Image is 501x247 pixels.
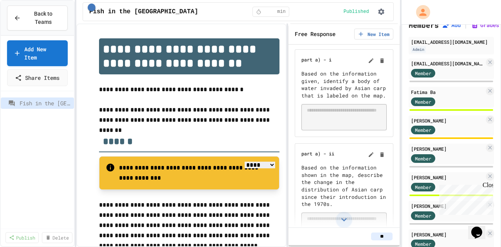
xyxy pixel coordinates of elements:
div: [EMAIL_ADDRESS][DOMAIN_NAME] [411,38,492,45]
div: [PERSON_NAME] [411,202,485,209]
span: Member [415,184,431,191]
h6: Free Response [295,29,335,39]
div: Content is published and visible to students [344,9,372,15]
iframe: chat widget [468,216,493,239]
span: Member [415,98,431,105]
span: | [464,20,468,30]
span: Member [415,212,431,219]
button: Back to Teams [7,5,68,31]
div: [PERSON_NAME] [411,145,485,152]
div: My Account [408,3,432,21]
span: Fish in the [GEOGRAPHIC_DATA] [20,99,71,107]
button: Grades [471,21,499,29]
p: Based on the information given, identify a body of water invaded by Asian carp that is labeled on... [301,70,387,99]
button: Add [442,21,461,29]
p: Based on the information shown in the map, describe the change in the distribution of Asian carp ... [301,164,387,207]
span: Member [415,155,431,162]
span: Fish in the [GEOGRAPHIC_DATA] [89,7,198,16]
button: New Item [354,29,393,40]
a: Delete [42,232,72,243]
span: min [277,9,286,15]
a: Publish [5,232,39,243]
div: [PERSON_NAME] [411,231,485,238]
span: Member [415,126,431,133]
h6: part a) - ii [301,150,360,157]
div: Chat with us now!Close [3,3,54,50]
a: Share Items [7,69,68,86]
h2: Members [409,20,439,31]
a: Add New Item [7,40,68,66]
div: [EMAIL_ADDRESS][DOMAIN_NAME] [411,60,485,67]
div: Fatima Ba [411,88,485,96]
span: Published [344,9,369,15]
span: Back to Teams [25,10,61,26]
iframe: chat widget [436,182,493,215]
h6: part a) - i [301,56,360,63]
div: Admin [411,46,426,53]
div: [PERSON_NAME] [411,117,485,124]
span: Member [415,70,431,77]
div: [PERSON_NAME] [411,174,485,181]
